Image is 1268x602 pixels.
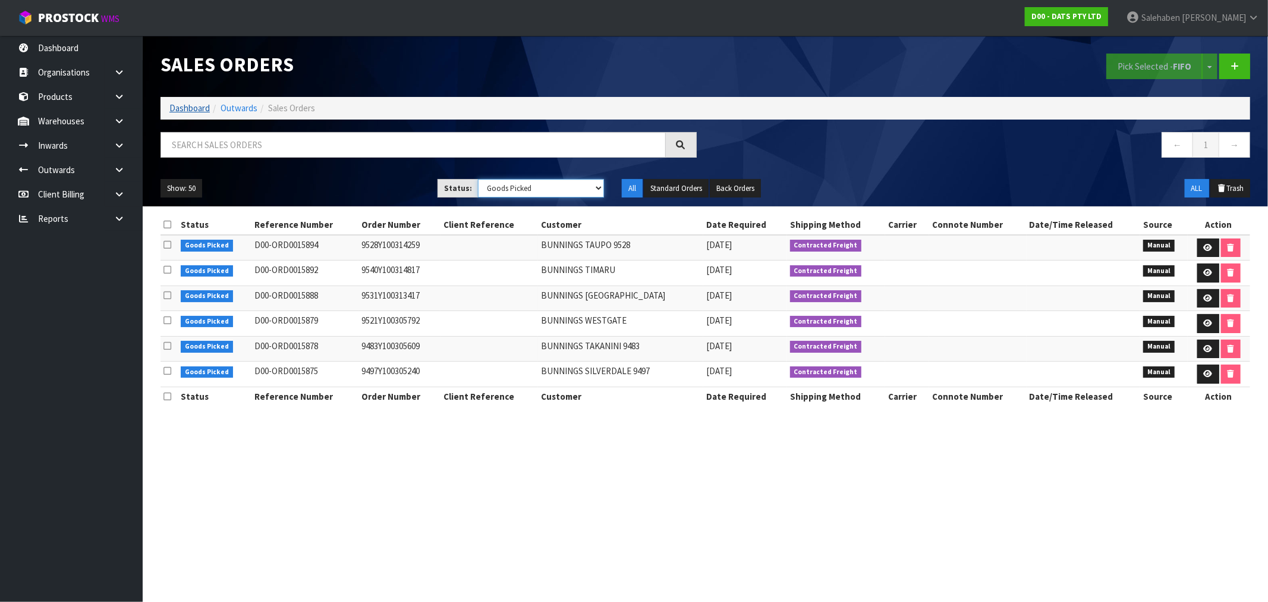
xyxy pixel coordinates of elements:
[441,215,538,234] th: Client Reference
[538,336,703,362] td: BUNNINGS TAKANINI 9483
[444,183,472,193] strong: Status:
[538,215,703,234] th: Customer
[710,179,761,198] button: Back Orders
[1143,316,1175,328] span: Manual
[790,265,862,277] span: Contracted Freight
[251,336,358,362] td: D00-ORD0015878
[1143,240,1175,252] span: Manual
[1173,61,1191,72] strong: FIFO
[161,54,697,76] h1: Sales Orders
[1188,387,1250,406] th: Action
[358,286,441,311] td: 9531Y100313417
[538,286,703,311] td: BUNNINGS [GEOGRAPHIC_DATA]
[706,340,732,352] span: [DATE]
[1140,387,1187,406] th: Source
[790,341,862,353] span: Contracted Freight
[706,239,732,250] span: [DATE]
[1188,215,1250,234] th: Action
[706,315,732,326] span: [DATE]
[181,366,233,378] span: Goods Picked
[161,132,666,158] input: Search sales orders
[181,290,233,302] span: Goods Picked
[251,311,358,337] td: D00-ORD0015879
[1106,54,1203,79] button: Pick Selected -FIFO
[178,387,251,406] th: Status
[1193,132,1219,158] a: 1
[538,235,703,261] td: BUNNINGS TAUPO 9528
[790,240,862,252] span: Contracted Freight
[644,179,709,198] button: Standard Orders
[1219,132,1250,158] a: →
[1027,215,1141,234] th: Date/Time Released
[181,341,233,353] span: Goods Picked
[358,311,441,337] td: 9521Y100305792
[178,215,251,234] th: Status
[538,311,703,337] td: BUNNINGS WESTGATE
[358,235,441,261] td: 9528Y100314259
[790,316,862,328] span: Contracted Freight
[251,286,358,311] td: D00-ORD0015888
[538,387,703,406] th: Customer
[441,387,538,406] th: Client Reference
[1210,179,1250,198] button: Trash
[622,179,643,198] button: All
[268,102,315,114] span: Sales Orders
[358,261,441,286] td: 9540Y100314817
[358,387,441,406] th: Order Number
[929,387,1027,406] th: Connote Number
[181,265,233,277] span: Goods Picked
[790,290,862,302] span: Contracted Freight
[715,132,1251,161] nav: Page navigation
[1185,179,1209,198] button: ALL
[790,366,862,378] span: Contracted Freight
[1025,7,1108,26] a: D00 - DATS PTY LTD
[1143,366,1175,378] span: Manual
[703,387,787,406] th: Date Required
[169,102,210,114] a: Dashboard
[1031,11,1102,21] strong: D00 - DATS PTY LTD
[885,387,929,406] th: Carrier
[251,387,358,406] th: Reference Number
[181,240,233,252] span: Goods Picked
[221,102,257,114] a: Outwards
[538,261,703,286] td: BUNNINGS TIMARU
[1027,387,1141,406] th: Date/Time Released
[1143,265,1175,277] span: Manual
[251,235,358,261] td: D00-ORD0015894
[358,215,441,234] th: Order Number
[706,290,732,301] span: [DATE]
[706,264,732,275] span: [DATE]
[1141,12,1180,23] span: Salehaben
[885,215,929,234] th: Carrier
[787,387,886,406] th: Shipping Method
[358,336,441,362] td: 9483Y100305609
[1182,12,1246,23] span: [PERSON_NAME]
[251,261,358,286] td: D00-ORD0015892
[18,10,33,25] img: cube-alt.png
[1140,215,1187,234] th: Source
[181,316,233,328] span: Goods Picked
[251,362,358,387] td: D00-ORD0015875
[38,10,99,26] span: ProStock
[101,13,119,24] small: WMS
[251,215,358,234] th: Reference Number
[706,365,732,377] span: [DATE]
[161,179,202,198] button: Show: 50
[787,215,886,234] th: Shipping Method
[1143,290,1175,302] span: Manual
[703,215,787,234] th: Date Required
[1143,341,1175,353] span: Manual
[929,215,1027,234] th: Connote Number
[358,362,441,387] td: 9497Y100305240
[538,362,703,387] td: BUNNINGS SILVERDALE 9497
[1162,132,1193,158] a: ←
